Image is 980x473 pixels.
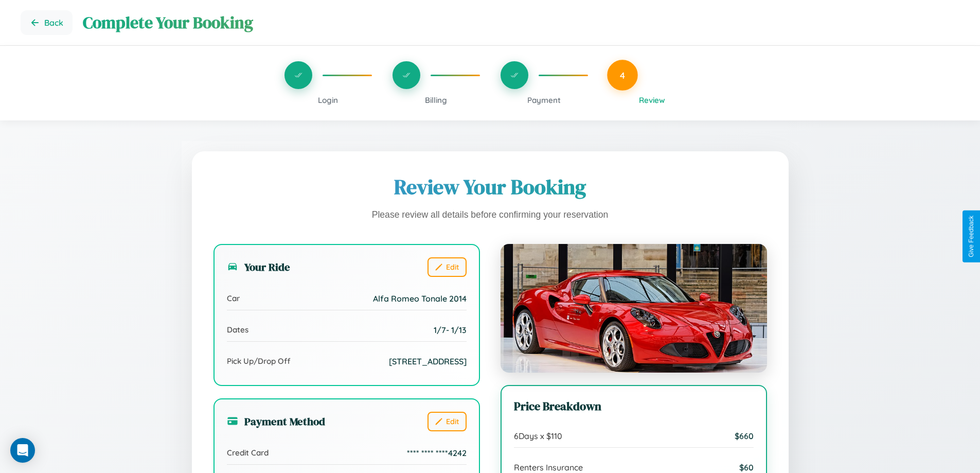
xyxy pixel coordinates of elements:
span: Renters Insurance [514,462,583,472]
div: Give Feedback [968,216,975,257]
p: Please review all details before confirming your reservation [213,207,767,223]
h3: Price Breakdown [514,398,754,414]
span: 4 [620,69,625,81]
span: Billing [425,95,447,105]
span: $ 660 [735,431,754,441]
span: Login [318,95,338,105]
span: Review [639,95,665,105]
button: Go back [21,10,73,35]
div: Open Intercom Messenger [10,438,35,463]
h1: Complete Your Booking [83,11,959,34]
span: [STREET_ADDRESS] [389,356,467,366]
h3: Payment Method [227,414,325,429]
button: Edit [427,412,467,431]
span: Payment [527,95,561,105]
span: Alfa Romeo Tonale 2014 [373,293,467,304]
h3: Your Ride [227,259,290,274]
img: Alfa Romeo Tonale [501,244,767,373]
span: Dates [227,325,248,335]
span: 6 Days x $ 110 [514,431,562,441]
span: Pick Up/Drop Off [227,356,291,366]
span: $ 60 [739,462,754,472]
span: Car [227,293,240,303]
button: Edit [427,257,467,277]
h1: Review Your Booking [213,173,767,201]
span: 1 / 7 - 1 / 13 [434,325,467,335]
span: Credit Card [227,448,269,458]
